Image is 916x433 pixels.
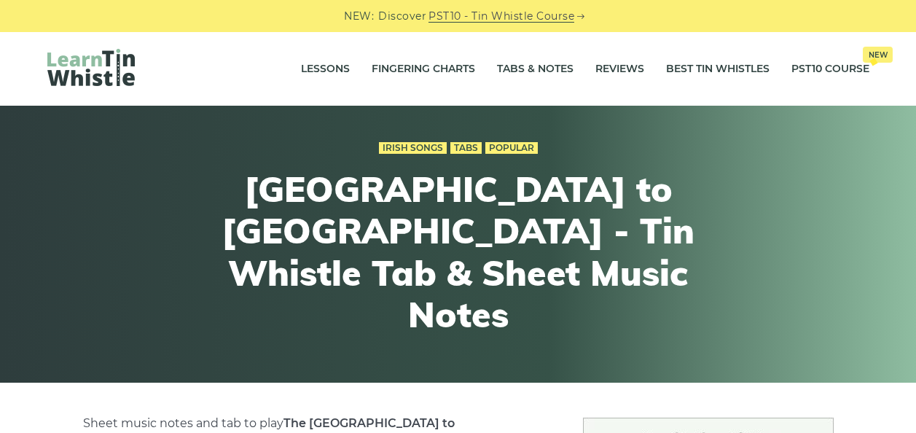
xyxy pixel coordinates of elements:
a: Lessons [301,51,350,87]
img: LearnTinWhistle.com [47,49,135,86]
h1: [GEOGRAPHIC_DATA] to [GEOGRAPHIC_DATA] - Tin Whistle Tab & Sheet Music Notes [190,168,727,336]
a: Tabs [450,142,482,154]
a: Irish Songs [379,142,447,154]
a: Popular [485,142,538,154]
a: Fingering Charts [372,51,475,87]
a: Best Tin Whistles [666,51,770,87]
a: Tabs & Notes [497,51,574,87]
span: New [863,47,893,63]
a: Reviews [595,51,644,87]
a: PST10 CourseNew [791,51,869,87]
